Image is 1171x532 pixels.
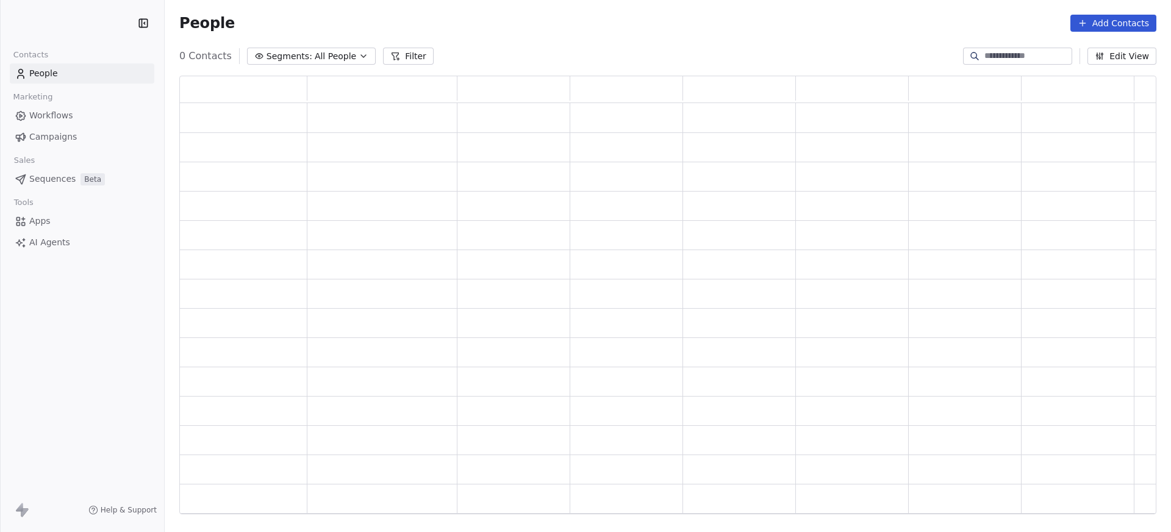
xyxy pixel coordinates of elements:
a: AI Agents [10,232,154,253]
span: 0 Contacts [179,49,232,63]
span: All People [315,50,356,63]
span: Sales [9,151,40,170]
a: Help & Support [88,505,157,515]
a: Apps [10,211,154,231]
button: Add Contacts [1070,15,1156,32]
span: Help & Support [101,505,157,515]
a: SequencesBeta [10,169,154,189]
span: Marketing [8,88,58,106]
span: Workflows [29,109,73,122]
span: People [29,67,58,80]
a: Campaigns [10,127,154,147]
a: Workflows [10,106,154,126]
a: People [10,63,154,84]
span: Apps [29,215,51,228]
span: People [179,14,235,32]
button: Edit View [1087,48,1156,65]
span: Segments: [267,50,312,63]
button: Filter [383,48,434,65]
span: AI Agents [29,236,70,249]
span: Campaigns [29,131,77,143]
span: Beta [81,173,105,185]
span: Sequences [29,173,76,185]
span: Contacts [8,46,54,64]
span: Tools [9,193,38,212]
